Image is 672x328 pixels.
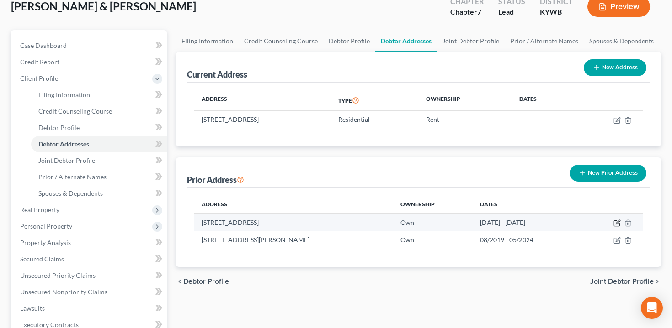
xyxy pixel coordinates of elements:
a: Credit Counseling Course [239,30,323,52]
a: Credit Counseling Course [31,103,167,120]
span: Property Analysis [20,239,71,246]
span: Lawsuits [20,304,45,312]
button: New Address [584,59,646,76]
a: Case Dashboard [13,37,167,54]
a: Lawsuits [13,300,167,317]
a: Secured Claims [13,251,167,267]
button: chevron_left Debtor Profile [176,278,229,285]
th: Ownership [419,90,512,111]
i: chevron_left [176,278,183,285]
span: Unsecured Nonpriority Claims [20,288,107,296]
div: KYWB [540,7,573,17]
button: Joint Debtor Profile chevron_right [590,278,661,285]
a: Credit Report [13,54,167,70]
td: Own [393,231,473,249]
td: Residential [331,111,419,128]
a: Unsecured Priority Claims [13,267,167,284]
span: Real Property [20,206,59,213]
span: Credit Report [20,58,59,66]
a: Debtor Addresses [375,30,437,52]
div: Prior Address [187,174,244,185]
span: Client Profile [20,74,58,82]
span: Unsecured Priority Claims [20,271,96,279]
span: Personal Property [20,222,72,230]
span: Case Dashboard [20,42,67,49]
a: Unsecured Nonpriority Claims [13,284,167,300]
a: Joint Debtor Profile [437,30,505,52]
span: Secured Claims [20,255,64,263]
th: Dates [512,90,573,111]
th: Address [194,90,331,111]
span: Filing Information [38,91,90,99]
span: Prior / Alternate Names [38,173,107,181]
div: Open Intercom Messenger [641,297,663,319]
a: Debtor Profile [323,30,375,52]
th: Dates [473,195,583,213]
td: [DATE] - [DATE] [473,213,583,231]
div: Current Address [187,69,247,80]
a: Joint Debtor Profile [31,152,167,169]
td: [STREET_ADDRESS] [194,111,331,128]
td: [STREET_ADDRESS] [194,213,394,231]
a: Debtor Profile [31,120,167,136]
th: Type [331,90,419,111]
a: Filing Information [31,87,167,103]
td: Own [393,213,473,231]
span: Debtor Profile [183,278,229,285]
div: Lead [498,7,525,17]
td: [STREET_ADDRESS][PERSON_NAME] [194,231,394,249]
th: Ownership [393,195,473,213]
span: 7 [477,7,481,16]
div: Chapter [450,7,484,17]
a: Spouses & Dependents [31,185,167,202]
span: Joint Debtor Profile [590,278,654,285]
button: New Prior Address [570,165,646,182]
span: Joint Debtor Profile [38,156,95,164]
span: Credit Counseling Course [38,107,112,115]
a: Property Analysis [13,234,167,251]
td: Rent [419,111,512,128]
a: Spouses & Dependents [584,30,659,52]
span: Debtor Profile [38,124,80,131]
td: 08/2019 - 05/2024 [473,231,583,249]
a: Debtor Addresses [31,136,167,152]
a: Prior / Alternate Names [505,30,584,52]
span: Spouses & Dependents [38,189,103,197]
i: chevron_right [654,278,661,285]
a: Filing Information [176,30,239,52]
span: Debtor Addresses [38,140,89,148]
a: Prior / Alternate Names [31,169,167,185]
th: Address [194,195,394,213]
